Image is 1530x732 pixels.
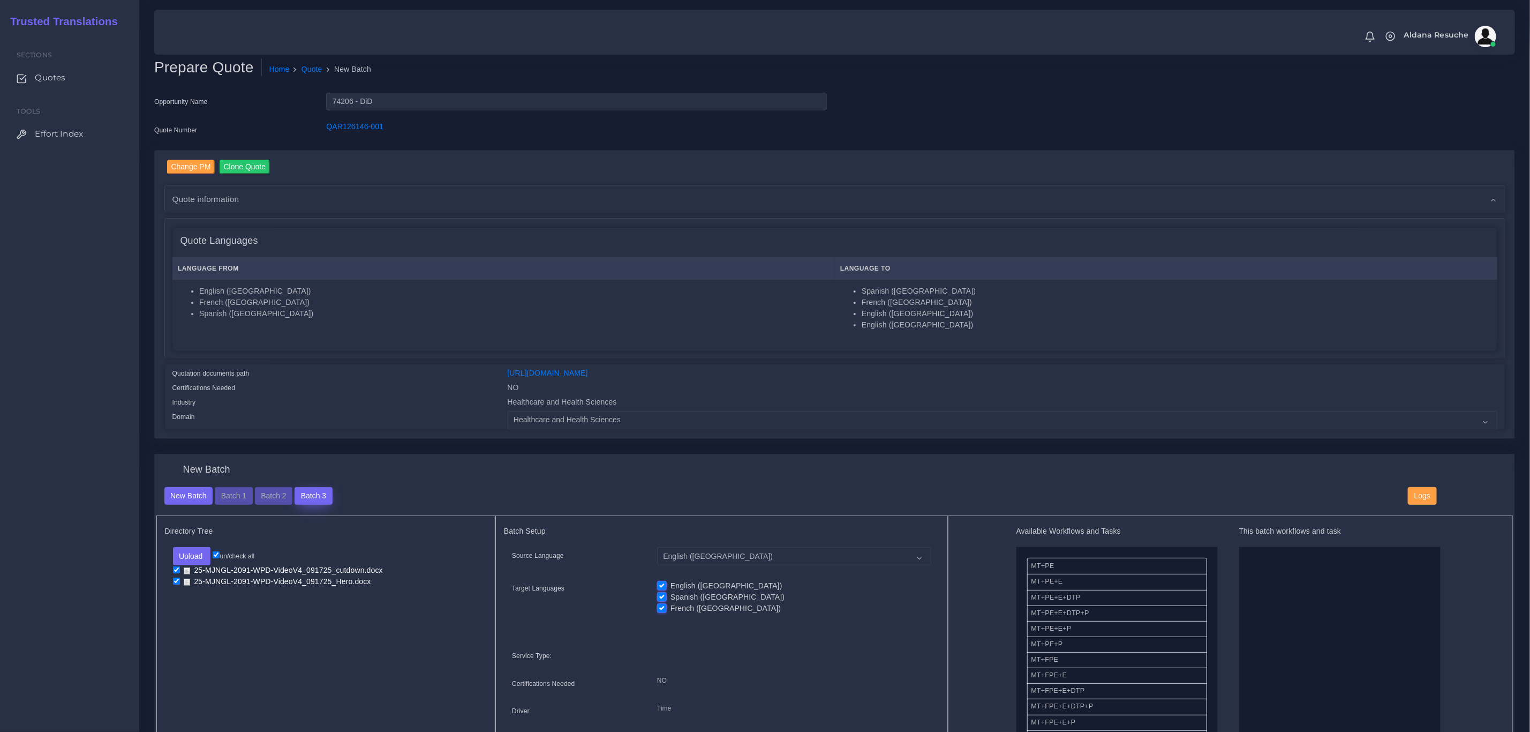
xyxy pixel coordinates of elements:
a: Aldana Resucheavatar [1399,26,1500,47]
li: MT+PE+E+DTP+P [1027,606,1207,622]
li: English ([GEOGRAPHIC_DATA]) [199,286,829,297]
a: 25-MJNGL-2091-WPD-VideoV4_091725_Hero.docx [180,577,375,587]
a: [URL][DOMAIN_NAME] [508,369,588,377]
button: Batch 2 [255,487,292,505]
label: Source Language [512,551,564,561]
h4: Quote Languages [180,235,258,247]
h2: Trusted Translations [3,15,118,28]
label: Certifications Needed [172,383,236,393]
li: MT+PE+E+DTP [1027,590,1207,606]
label: un/check all [213,551,254,561]
h5: This batch workflows and task [1239,527,1441,536]
input: Clone Quote [220,160,270,174]
th: Language From [172,258,835,280]
label: Domain [172,412,195,422]
h5: Batch Setup [504,527,939,536]
th: Language To [835,258,1497,280]
span: Tools [17,107,41,115]
a: Quote [302,64,322,75]
label: Driver [512,706,530,716]
li: MT+PE+E [1027,574,1207,590]
a: Home [269,64,290,75]
label: Target Languages [512,584,564,593]
a: Batch 1 [215,491,252,499]
li: MT+FPE+E [1027,668,1207,684]
h5: Available Workflows and Tasks [1016,527,1218,536]
label: French ([GEOGRAPHIC_DATA]) [670,603,781,614]
li: MT+PE+E+P [1027,621,1207,637]
label: Spanish ([GEOGRAPHIC_DATA]) [670,592,785,603]
a: New Batch [164,491,213,499]
label: Opportunity Name [154,97,208,107]
button: Upload [173,547,211,565]
button: New Batch [164,487,213,505]
a: Quotes [8,66,131,89]
a: Trusted Translations [3,13,118,31]
label: Quotation documents path [172,369,250,378]
span: Logs [1414,491,1430,500]
li: English ([GEOGRAPHIC_DATA]) [862,308,1491,319]
p: Time [657,703,931,714]
li: MT+FPE+E+DTP [1027,683,1207,699]
h5: Directory Tree [165,527,487,536]
li: MT+PE+P [1027,637,1207,653]
li: English ([GEOGRAPHIC_DATA]) [862,319,1491,331]
li: MT+PE [1027,558,1207,574]
span: Effort Index [35,128,83,140]
button: Batch 1 [215,487,252,505]
button: Batch 3 [295,487,332,505]
li: MT+FPE [1027,652,1207,668]
li: French ([GEOGRAPHIC_DATA]) [199,297,829,308]
a: Batch 3 [295,491,332,499]
input: Change PM [167,160,215,174]
a: Batch 2 [255,491,292,499]
button: Logs [1408,487,1436,505]
a: Effort Index [8,123,131,145]
li: French ([GEOGRAPHIC_DATA]) [862,297,1491,308]
span: Quotes [35,72,65,84]
li: MT+FPE+E+P [1027,715,1207,731]
label: English ([GEOGRAPHIC_DATA]) [670,580,782,592]
h4: New Batch [183,464,230,476]
p: NO [657,675,931,686]
a: QAR126146-001 [326,122,383,131]
li: Spanish ([GEOGRAPHIC_DATA]) [862,286,1491,297]
input: un/check all [213,551,220,558]
li: MT+FPE+E+DTP+P [1027,699,1207,715]
a: 25-MJNGL-2091-WPD-VideoV4_091725_cutdown.docx [180,565,387,576]
div: Quote information [165,185,1505,213]
li: New Batch [322,64,371,75]
h2: Prepare Quote [154,58,262,77]
li: Spanish ([GEOGRAPHIC_DATA]) [199,308,829,319]
label: Certifications Needed [512,679,575,689]
img: avatar [1475,26,1496,47]
label: Quote Number [154,125,197,135]
label: Service Type: [512,651,552,661]
span: Quote information [172,193,239,205]
label: Industry [172,398,196,407]
div: NO [500,382,1505,397]
span: Sections [17,51,52,59]
div: Healthcare and Health Sciences [500,397,1505,411]
span: Aldana Resuche [1404,31,1469,39]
